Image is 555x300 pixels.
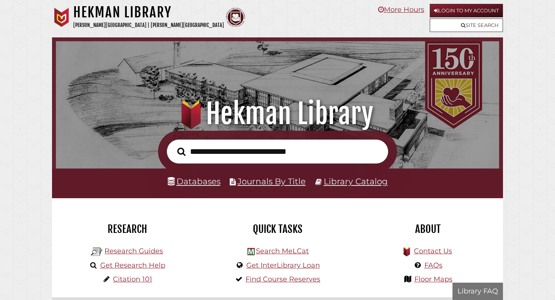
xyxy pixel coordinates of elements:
[358,222,497,236] h2: About
[52,8,71,27] img: Calvin University
[113,275,152,283] a: Citation 101
[168,176,220,186] a: Databases
[64,97,491,131] h1: Hekman Library
[100,261,165,270] a: Get Research Help
[430,4,503,17] a: Login to My Account
[247,248,255,255] img: Hekman Library Logo
[246,275,320,283] a: Find Course Reserves
[256,247,309,255] a: Search MeLCat
[324,176,388,186] a: Library Catalog
[414,247,452,255] a: Contact Us
[208,222,347,236] h2: Quick Tasks
[91,246,103,258] img: Hekman Library Logo
[246,261,320,270] a: Get InterLibrary Loan
[378,5,424,14] a: More Hours
[237,176,306,186] a: Journals By Title
[177,147,185,156] i: Search
[73,21,224,30] p: [PERSON_NAME][GEOGRAPHIC_DATA] | [PERSON_NAME][GEOGRAPHIC_DATA]
[424,261,442,270] a: FAQs
[430,19,503,32] a: Site Search
[226,8,245,27] img: Calvin Theological Seminary
[414,275,452,283] a: Floor Maps
[58,222,197,236] h2: Research
[104,247,163,255] a: Research Guides
[73,4,224,21] h1: Hekman Library
[173,145,189,158] button: Search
